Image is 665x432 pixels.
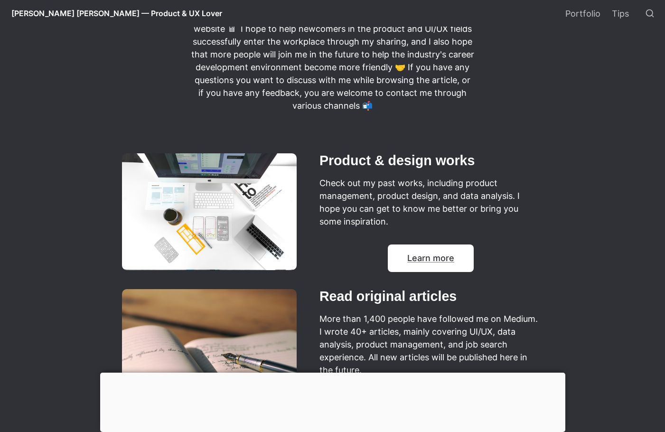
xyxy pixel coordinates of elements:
[122,153,297,270] img: image
[318,175,543,229] p: Check out my past works, including product management, product design, and data analysis. I hope ...
[318,150,543,171] h2: Product & design works
[318,286,543,307] h2: Read original articles
[407,253,454,263] a: Learn more
[122,289,297,421] img: image
[11,9,222,18] span: [PERSON_NAME] [PERSON_NAME] — Product & UX Lover
[318,311,543,378] p: More than 1,400 people have followed me on Medium. I wrote 40+ articles, mainly covering UI/UX, d...
[100,373,565,430] iframe: Advertisement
